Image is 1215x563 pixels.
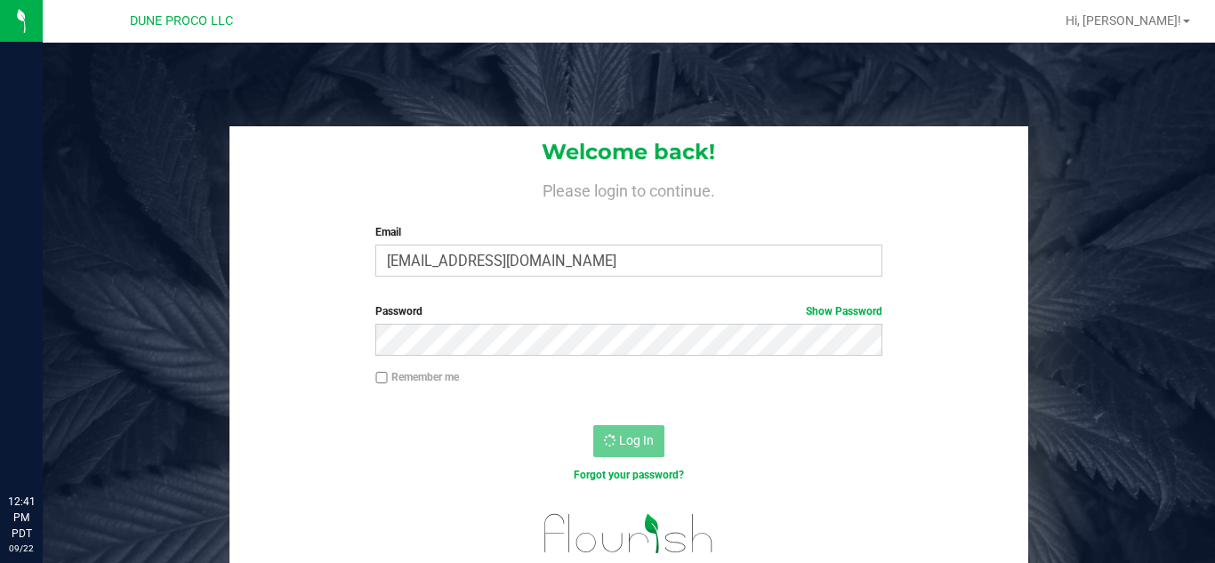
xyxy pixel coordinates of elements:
[8,494,35,542] p: 12:41 PM PDT
[229,178,1029,199] h4: Please login to continue.
[8,542,35,555] p: 09/22
[375,224,881,240] label: Email
[130,13,233,28] span: DUNE PROCO LLC
[619,433,654,447] span: Log In
[593,425,664,457] button: Log In
[375,372,388,384] input: Remember me
[375,305,422,318] span: Password
[375,369,459,385] label: Remember me
[1066,13,1181,28] span: Hi, [PERSON_NAME]!
[574,469,684,481] a: Forgot your password?
[229,141,1029,164] h1: Welcome back!
[806,305,882,318] a: Show Password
